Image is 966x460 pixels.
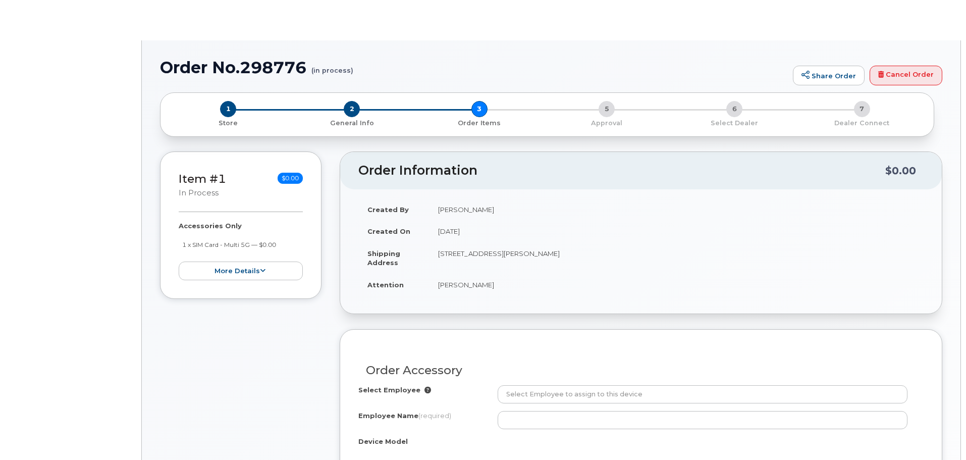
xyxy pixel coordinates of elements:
[418,412,451,420] span: (required)
[292,119,412,128] p: General Info
[367,281,404,289] strong: Attention
[358,385,420,395] label: Select Employee
[179,222,242,230] strong: Accessories Only
[429,274,924,296] td: [PERSON_NAME]
[498,411,907,429] input: Please fill out this field
[344,101,360,117] span: 2
[179,262,303,280] button: more details
[429,242,924,274] td: [STREET_ADDRESS][PERSON_NAME]
[179,172,226,186] a: Item #1
[169,117,288,128] a: 1 Store
[885,161,916,180] div: $0.00
[367,227,410,235] strong: Created On
[220,101,236,117] span: 1
[358,164,885,178] h2: Order Information
[358,411,451,421] label: Employee Name
[367,249,400,267] strong: Shipping Address
[173,119,284,128] p: Store
[288,117,416,128] a: 2 General Info
[367,206,409,214] strong: Created By
[182,241,276,248] small: 1 x SIM Card - Multi 5G — $0.00
[429,198,924,221] td: [PERSON_NAME]
[498,385,907,403] input: Select Employee to assign to this device
[870,66,942,86] a: Cancel Order
[424,387,431,393] i: Selection will overwrite employee Name, Number, City and Business Units inputs
[366,364,916,377] h3: Order Accessory
[358,437,408,446] label: Device Model
[793,66,865,86] a: Share Order
[160,59,788,76] h1: Order No.298776
[311,59,353,74] small: (in process)
[179,188,219,197] small: in process
[429,220,924,242] td: [DATE]
[278,173,303,184] span: $0.00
